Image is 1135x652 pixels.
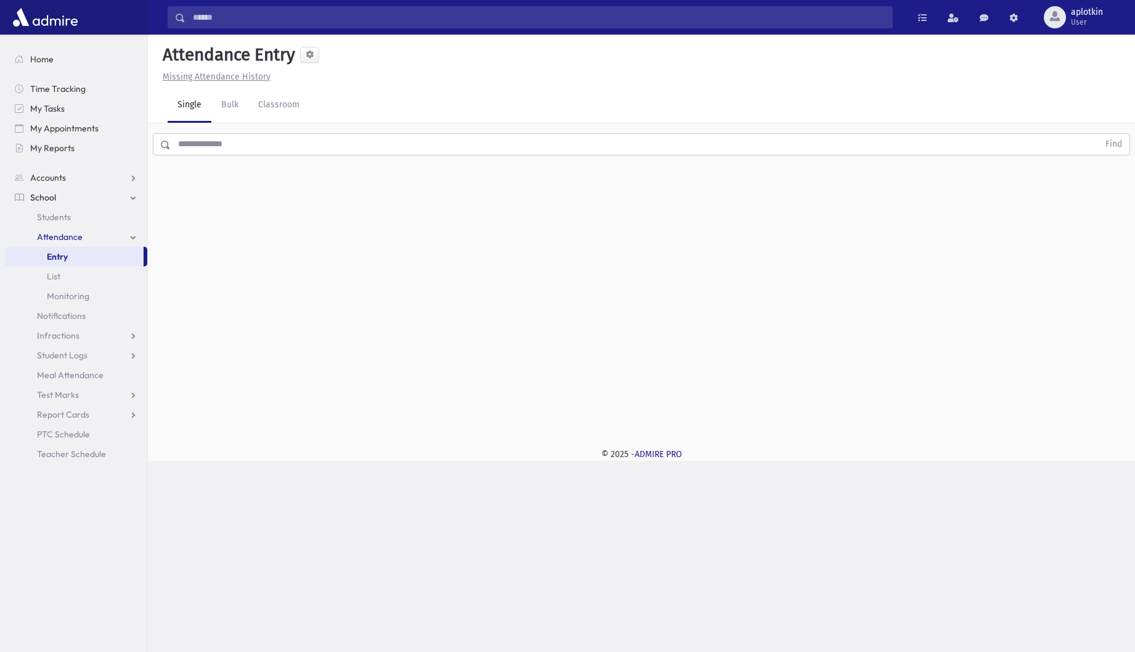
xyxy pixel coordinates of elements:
span: My Reports [30,142,75,154]
span: Time Tracking [30,83,86,94]
img: AdmirePro [10,5,81,30]
a: Bulk [211,88,248,123]
a: Attendance [5,227,147,247]
span: Monitoring [47,291,89,302]
a: Single [168,88,211,123]
a: Time Tracking [5,79,147,99]
span: aplotkin [1071,7,1103,17]
span: List [47,271,60,282]
h5: Attendance Entry [158,44,295,65]
a: Students [5,207,147,227]
span: Student Logs [37,350,87,361]
a: My Reports [5,138,147,158]
a: Accounts [5,168,147,188]
span: Teacher Schedule [37,448,106,460]
a: PTC Schedule [5,424,147,444]
span: Meal Attendance [37,369,104,381]
a: School [5,188,147,207]
div: © 2025 - [168,448,1115,461]
a: Entry [5,247,144,266]
span: Students [37,212,71,223]
a: Classroom [248,88,309,123]
span: User [1071,17,1103,27]
button: Find [1098,134,1129,155]
span: Accounts [30,172,66,183]
span: Report Cards [37,409,89,420]
a: ADMIRE PRO [635,449,682,460]
a: Meal Attendance [5,365,147,385]
span: School [30,192,56,203]
a: Teacher Schedule [5,444,147,464]
span: Entry [47,251,68,262]
span: Attendance [37,231,83,242]
a: Home [5,49,147,69]
a: Test Marks [5,385,147,405]
a: My Tasks [5,99,147,118]
a: Report Cards [5,405,147,424]
input: Search [185,6,892,28]
a: Monitoring [5,286,147,306]
a: List [5,266,147,286]
a: Infractions [5,326,147,345]
a: Student Logs [5,345,147,365]
span: Home [30,54,54,65]
span: My Appointments [30,123,99,134]
span: Infractions [37,330,79,341]
u: Missing Attendance History [163,72,271,82]
span: PTC Schedule [37,429,90,440]
span: Test Marks [37,389,79,400]
a: Missing Attendance History [158,72,271,82]
a: Notifications [5,306,147,326]
a: My Appointments [5,118,147,138]
span: Notifications [37,310,86,321]
span: My Tasks [30,103,65,114]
